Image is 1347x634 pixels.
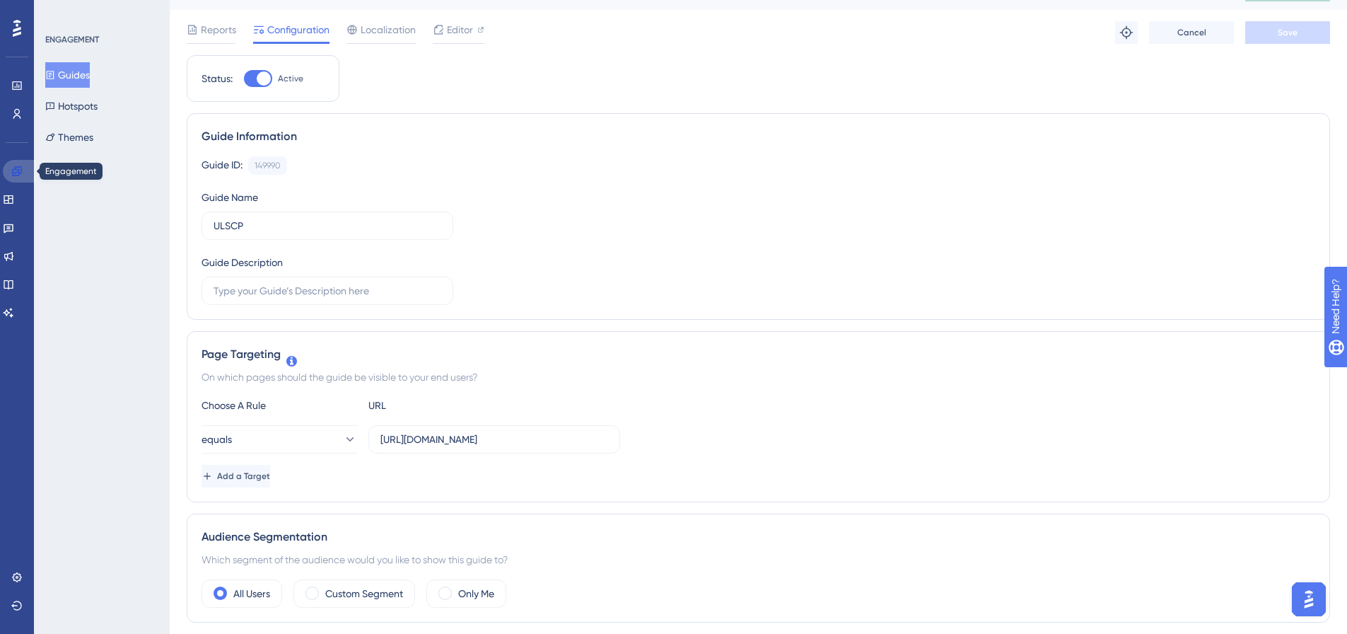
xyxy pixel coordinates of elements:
[1245,21,1330,44] button: Save
[267,21,330,38] span: Configuration
[202,465,270,488] button: Add a Target
[233,585,270,602] label: All Users
[202,431,232,448] span: equals
[278,73,303,84] span: Active
[214,283,441,299] input: Type your Guide’s Description here
[202,346,1315,363] div: Page Targeting
[1288,578,1330,621] iframe: UserGuiding AI Assistant Launcher
[202,369,1315,386] div: On which pages should the guide be visible to your end users?
[255,160,281,171] div: 149990
[201,21,236,38] span: Reports
[45,34,99,45] div: ENGAGEMENT
[45,93,98,119] button: Hotspots
[202,189,258,206] div: Guide Name
[202,70,233,87] div: Status:
[202,529,1315,546] div: Audience Segmentation
[202,128,1315,145] div: Guide Information
[1177,27,1206,38] span: Cancel
[202,397,357,414] div: Choose A Rule
[202,156,243,175] div: Guide ID:
[458,585,494,602] label: Only Me
[217,471,270,482] span: Add a Target
[214,218,441,234] input: Type your Guide’s Name here
[202,425,357,454] button: equals
[325,585,403,602] label: Custom Segment
[33,4,88,21] span: Need Help?
[380,432,608,447] input: yourwebsite.com/path
[368,397,524,414] div: URL
[447,21,473,38] span: Editor
[45,125,93,150] button: Themes
[1149,21,1234,44] button: Cancel
[1278,27,1298,38] span: Save
[361,21,416,38] span: Localization
[202,551,1315,568] div: Which segment of the audience would you like to show this guide to?
[202,254,283,271] div: Guide Description
[45,62,90,88] button: Guides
